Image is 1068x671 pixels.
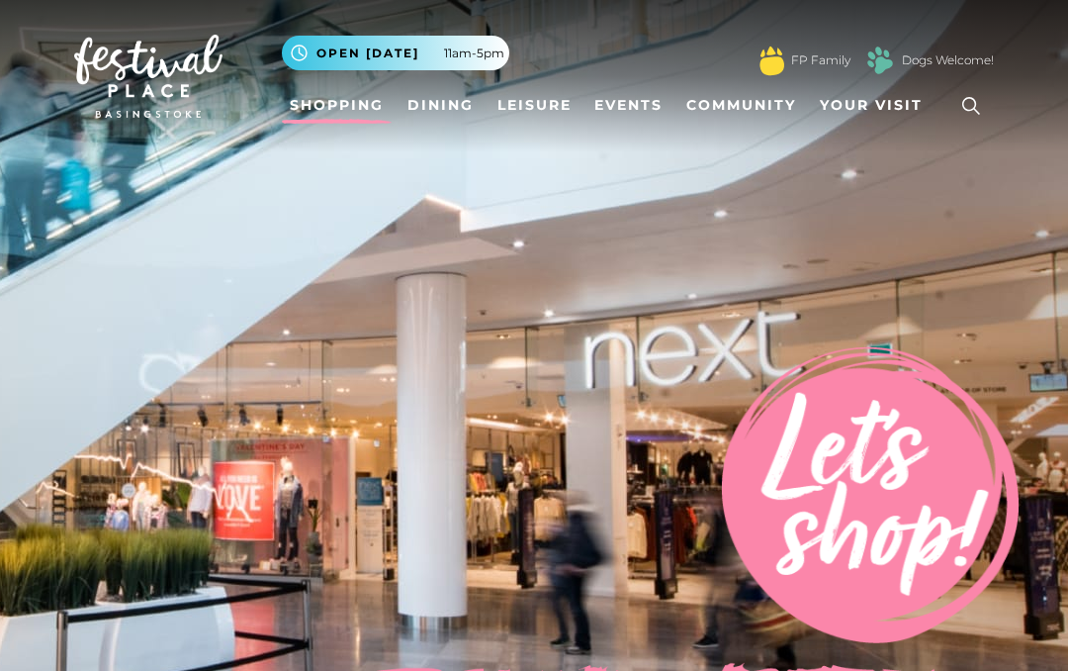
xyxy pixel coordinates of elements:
[678,87,804,124] a: Community
[902,51,994,69] a: Dogs Welcome!
[444,45,504,62] span: 11am-5pm
[489,87,579,124] a: Leisure
[586,87,670,124] a: Events
[282,36,509,70] button: Open [DATE] 11am-5pm
[282,87,392,124] a: Shopping
[400,87,482,124] a: Dining
[820,95,923,116] span: Your Visit
[316,45,419,62] span: Open [DATE]
[791,51,850,69] a: FP Family
[74,35,222,118] img: Festival Place Logo
[812,87,940,124] a: Your Visit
